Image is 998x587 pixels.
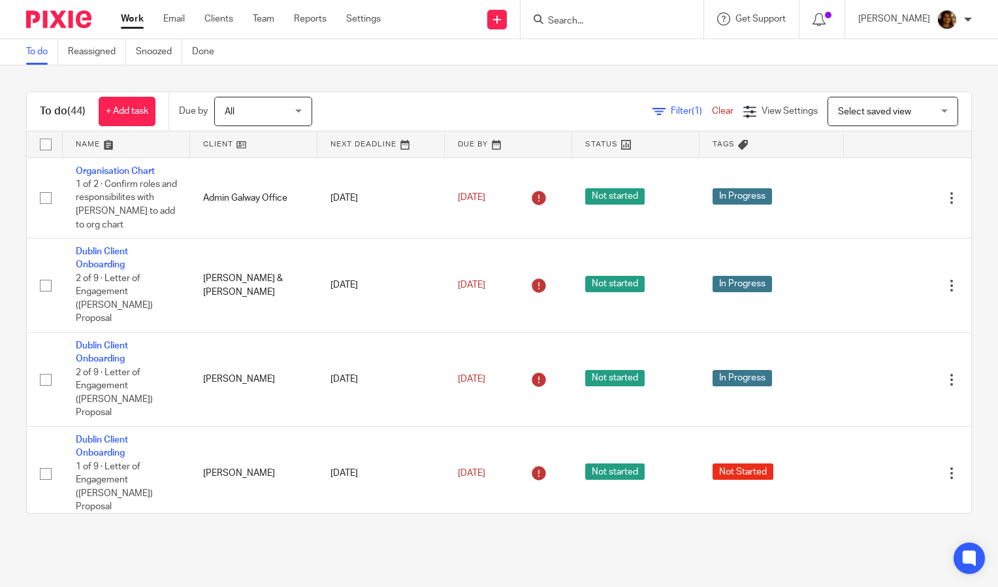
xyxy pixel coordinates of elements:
h1: To do [40,105,86,118]
a: Clear [712,107,733,116]
td: Admin Galway Office [190,158,317,239]
td: [DATE] [317,333,445,427]
a: Work [121,12,144,25]
a: Team [253,12,274,25]
td: [DATE] [317,427,445,521]
td: [DATE] [317,158,445,239]
span: [DATE] [458,280,485,290]
span: 2 of 9 · Letter of Engagement ([PERSON_NAME]) Proposal [76,274,153,324]
span: View Settings [762,107,818,116]
span: In Progress [713,276,772,292]
span: In Progress [713,188,772,205]
a: Settings [346,12,381,25]
a: Dublin Client Onboarding [76,341,128,363]
span: Select saved view [838,107,911,116]
span: (1) [692,107,702,116]
a: Snoozed [136,39,182,65]
span: All [225,107,234,116]
span: 2 of 9 · Letter of Engagement ([PERSON_NAME]) Proposal [76,368,153,418]
span: 1 of 9 · Letter of Engagement ([PERSON_NAME]) Proposal [76,462,153,512]
a: Email [163,12,185,25]
input: Search [547,16,664,27]
a: To do [26,39,58,65]
td: [DATE] [317,239,445,333]
a: Clients [204,12,233,25]
span: Not Started [713,463,773,480]
td: [PERSON_NAME] [190,427,317,521]
img: Pixie [26,10,91,28]
img: Arvinder.jpeg [937,9,958,30]
span: Filter [671,107,712,116]
a: Dublin Client Onboarding [76,247,128,269]
span: (44) [67,106,86,116]
span: Not started [585,188,645,205]
span: Get Support [735,14,786,24]
td: [PERSON_NAME] [190,333,317,427]
td: [PERSON_NAME] & [PERSON_NAME] [190,239,317,333]
span: [DATE] [458,469,485,478]
p: [PERSON_NAME] [858,12,930,25]
a: Done [192,39,224,65]
a: Dublin Client Onboarding [76,435,128,458]
span: Not started [585,370,645,386]
a: Reports [294,12,327,25]
span: In Progress [713,370,772,386]
span: Tags [713,141,735,148]
a: + Add task [99,97,155,126]
span: [DATE] [458,193,485,203]
span: 1 of 2 · Confirm roles and responsibilites with [PERSON_NAME] to add to org chart [76,180,177,229]
a: Organisation Chart [76,167,155,176]
span: [DATE] [458,375,485,384]
span: Not started [585,276,645,292]
a: Reassigned [68,39,126,65]
p: Due by [179,105,208,118]
span: Not started [585,463,645,480]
